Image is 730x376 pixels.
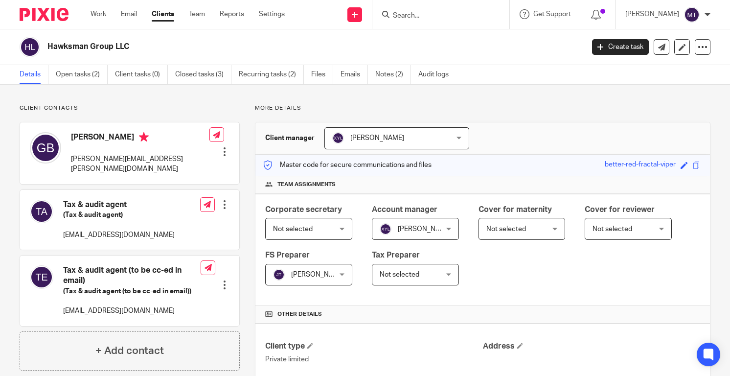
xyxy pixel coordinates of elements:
h4: + Add contact [95,343,164,358]
span: Account manager [372,206,437,213]
span: Cover for reviewer [585,206,655,213]
h4: Tax & audit agent [63,200,175,210]
img: svg%3E [30,200,53,223]
a: Work [91,9,106,19]
span: Not selected [380,271,419,278]
a: Recurring tasks (2) [239,65,304,84]
p: Private limited [265,354,482,364]
a: Notes (2) [375,65,411,84]
a: Settings [259,9,285,19]
span: [PERSON_NAME] [350,135,404,141]
p: Client contacts [20,104,240,112]
div: better-red-fractal-viper [605,160,676,171]
h2: Hawksman Group LLC [47,42,471,52]
input: Search [392,12,480,21]
a: Clients [152,9,174,19]
span: Not selected [486,226,526,233]
a: Team [189,9,205,19]
p: More details [255,104,710,112]
h4: Client type [265,341,482,352]
a: Create task [592,39,649,55]
a: Reports [220,9,244,19]
span: Get Support [533,11,571,18]
p: [PERSON_NAME][EMAIL_ADDRESS][PERSON_NAME][DOMAIN_NAME] [71,154,209,174]
h4: Address [483,341,700,352]
img: Pixie [20,8,68,21]
a: Closed tasks (3) [175,65,231,84]
p: [EMAIL_ADDRESS][DOMAIN_NAME] [63,230,175,240]
a: Client tasks (0) [115,65,168,84]
span: FS Preparer [265,251,310,259]
img: svg%3E [380,223,391,235]
p: Master code for secure communications and files [263,160,432,170]
h5: (Tax & audit agent) [63,210,175,220]
h3: Client manager [265,133,315,143]
img: svg%3E [273,269,285,281]
span: Corporate secretary [265,206,342,213]
span: Other details [277,310,322,318]
a: Details [20,65,48,84]
span: [PERSON_NAME] [398,226,452,233]
span: Not selected [593,226,632,233]
img: svg%3E [684,7,700,23]
a: Files [311,65,333,84]
a: Open tasks (2) [56,65,108,84]
a: Email [121,9,137,19]
span: [PERSON_NAME] [291,271,345,278]
a: Audit logs [418,65,456,84]
span: Tax Preparer [372,251,420,259]
h5: (Tax & audit agent (to be cc-ed in email)) [63,286,201,296]
img: svg%3E [20,37,40,57]
img: svg%3E [30,265,53,289]
h4: [PERSON_NAME] [71,132,209,144]
span: Not selected [273,226,313,233]
h4: Tax & audit agent (to be cc-ed in email) [63,265,201,286]
p: [EMAIL_ADDRESS][DOMAIN_NAME] [63,306,201,316]
img: svg%3E [30,132,61,164]
span: Team assignments [277,181,336,188]
a: Emails [341,65,368,84]
p: [PERSON_NAME] [625,9,679,19]
span: Cover for maternity [479,206,552,213]
img: svg%3E [332,132,344,144]
i: Primary [139,132,149,142]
